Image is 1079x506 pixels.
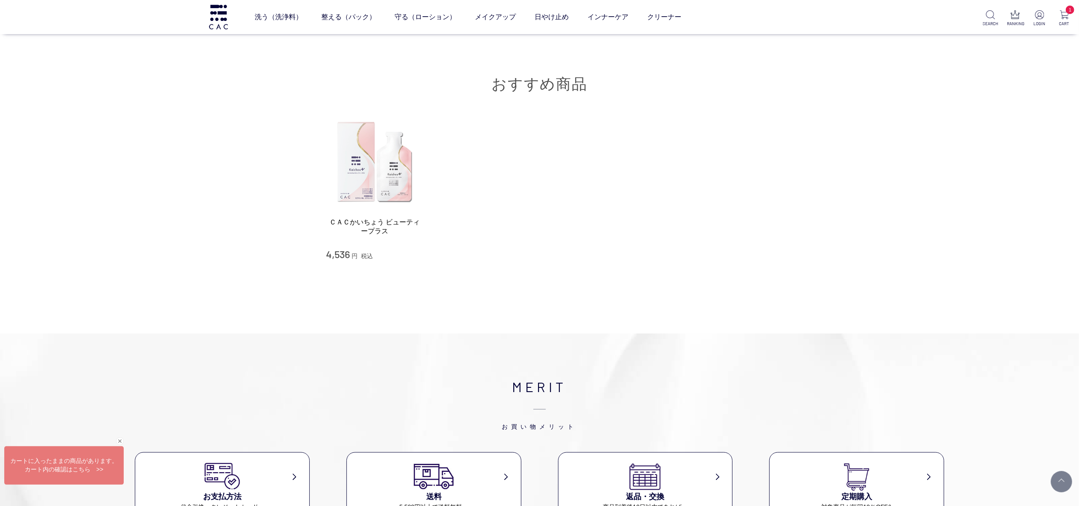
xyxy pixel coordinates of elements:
p: CART [1056,20,1072,27]
span: 1 [1066,6,1074,14]
span: お買い物メリット [135,397,944,431]
h3: 返品・交換 [558,491,733,503]
a: RANKING [1007,10,1023,27]
h3: 送料 [347,491,521,503]
a: LOGIN [1032,10,1047,27]
img: ＣＡＣかいちょう ビューティープラス [326,113,424,211]
h3: お支払方法 [135,491,309,503]
a: 1 CART [1056,10,1072,27]
a: SEARCH [983,10,998,27]
a: インナーケア [587,5,628,29]
img: logo [208,5,229,29]
a: メイクアップ [475,5,516,29]
a: 日やけ止め [535,5,569,29]
span: 円 [352,253,358,259]
h2: MERIT [135,376,944,431]
p: RANKING [1007,20,1023,27]
a: 守る（ローション） [395,5,456,29]
a: ＣＡＣかいちょう ビューティープラス [326,218,424,236]
span: 税込 [361,253,373,259]
p: SEARCH [983,20,998,27]
a: 洗う（洗浄料） [255,5,302,29]
span: 4,536 [326,248,350,260]
h3: 定期購入 [770,491,944,503]
a: おすすめ商品 [492,74,587,92]
p: LOGIN [1032,20,1047,27]
a: クリーナー [647,5,681,29]
a: 整える（パック） [321,5,376,29]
